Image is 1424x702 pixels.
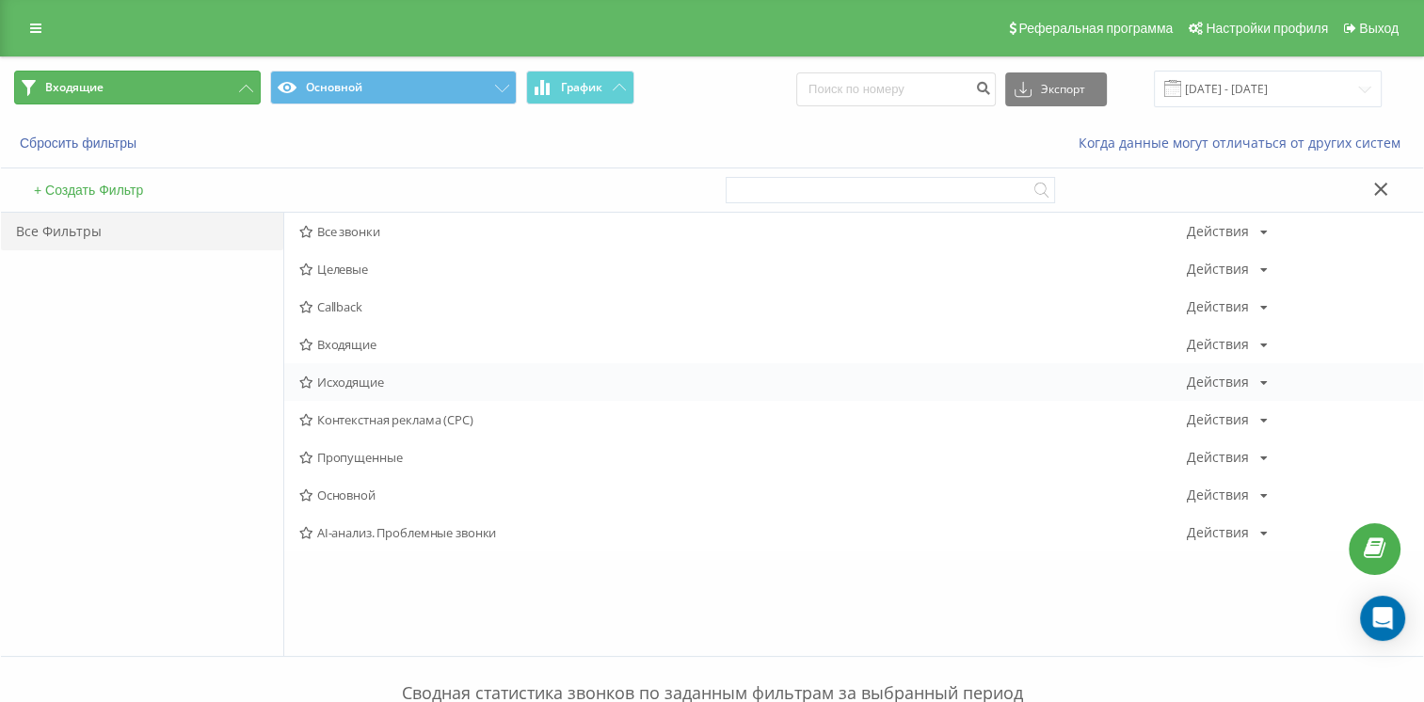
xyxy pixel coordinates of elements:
[299,263,1186,276] span: Целевые
[1186,375,1248,389] div: Действия
[1186,300,1248,313] div: Действия
[1018,21,1173,36] span: Реферальная программа
[796,72,996,106] input: Поиск по номеру
[1359,21,1399,36] span: Выход
[45,80,104,95] span: Входящие
[526,71,634,104] button: График
[1360,596,1405,641] div: Open Intercom Messenger
[1079,134,1410,152] a: Когда данные могут отличаться от других систем
[1005,72,1107,106] button: Экспорт
[1186,263,1248,276] div: Действия
[299,451,1186,464] span: Пропущенные
[299,300,1186,313] span: Callback
[1,213,283,250] div: Все Фильтры
[14,71,261,104] button: Входящие
[299,526,1186,539] span: AI-анализ. Проблемные звонки
[270,71,517,104] button: Основной
[299,488,1186,502] span: Основной
[14,135,146,152] button: Сбросить фильтры
[1186,413,1248,426] div: Действия
[1368,181,1395,200] button: Закрыть
[1186,451,1248,464] div: Действия
[1186,488,1248,502] div: Действия
[1186,338,1248,351] div: Действия
[299,338,1186,351] span: Входящие
[299,225,1186,238] span: Все звонки
[1206,21,1328,36] span: Настройки профиля
[1186,225,1248,238] div: Действия
[561,81,602,94] span: График
[1186,526,1248,539] div: Действия
[299,413,1186,426] span: Контекстная реклама (CPC)
[299,375,1186,389] span: Исходящие
[28,182,149,199] button: + Создать Фильтр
